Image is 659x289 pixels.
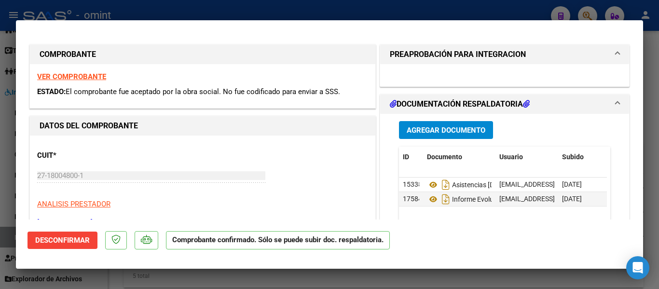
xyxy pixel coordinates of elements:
[399,121,493,139] button: Agregar Documento
[37,217,368,228] p: [PERSON_NAME]
[403,180,422,188] span: 15338
[427,181,576,189] span: Asistencias [DATE] [PERSON_NAME] Rojo
[40,121,138,130] strong: DATOS DEL COMPROBANTE
[380,95,629,114] mat-expansion-panel-header: DOCUMENTACIÓN RESPALDATORIA
[606,147,655,167] datatable-header-cell: Acción
[66,87,340,96] span: El comprobante fue aceptado por la obra social. No fue codificado para enviar a SSS.
[403,195,422,203] span: 17584
[37,150,137,161] p: CUIT
[439,192,452,207] i: Descargar documento
[626,256,649,279] div: Open Intercom Messenger
[35,236,90,245] span: Desconfirmar
[558,147,606,167] datatable-header-cell: Subido
[423,147,495,167] datatable-header-cell: Documento
[407,126,485,135] span: Agregar Documento
[399,147,423,167] datatable-header-cell: ID
[499,153,523,161] span: Usuario
[37,87,66,96] span: ESTADO:
[390,98,530,110] h1: DOCUMENTACIÓN RESPALDATORIA
[40,50,96,59] strong: COMPROBANTE
[37,72,106,81] a: VER COMPROBANTE
[427,153,462,161] span: Documento
[380,64,629,86] div: PREAPROBACIÓN PARA INTEGRACION
[439,177,452,193] i: Descargar documento
[562,180,582,188] span: [DATE]
[495,147,558,167] datatable-header-cell: Usuario
[380,45,629,64] mat-expansion-panel-header: PREAPROBACIÓN PARA INTEGRACION
[37,200,110,208] span: ANALISIS PRESTADOR
[166,231,390,250] p: Comprobante confirmado. Sólo se puede subir doc. respaldatoria.
[427,195,572,203] span: Informe Evolutivo Primer Semestre 2025
[562,195,582,203] span: [DATE]
[403,153,409,161] span: ID
[390,49,526,60] h1: PREAPROBACIÓN PARA INTEGRACION
[562,153,584,161] span: Subido
[27,232,97,249] button: Desconfirmar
